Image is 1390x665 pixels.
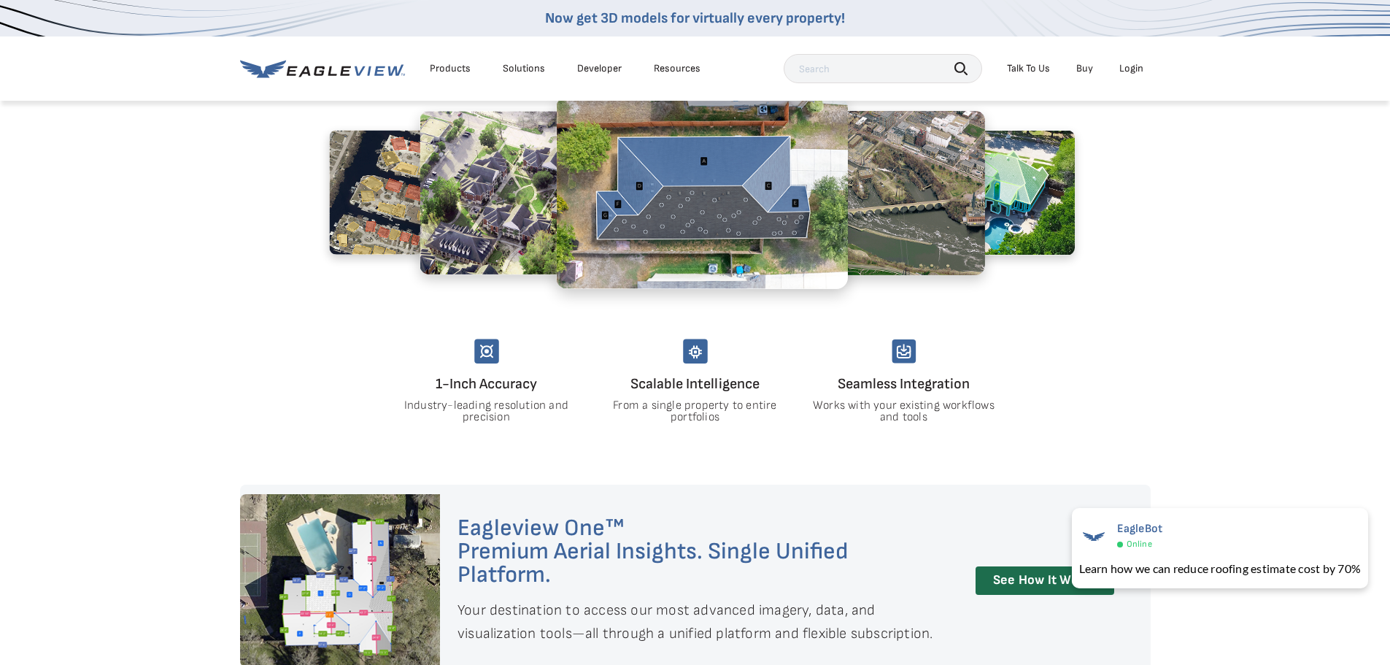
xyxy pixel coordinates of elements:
img: scalable-intelligency.svg [683,339,708,364]
a: Developer [577,62,622,75]
div: Learn how we can reduce roofing estimate cost by 70% [1079,560,1361,577]
a: Buy [1076,62,1093,75]
p: Industry-leading resolution and precision [394,400,579,423]
h4: Seamless Integration [811,372,997,396]
h2: Eagleview One™ Premium Aerial Insights. Single Unified Platform. [457,517,943,587]
div: Talk To Us [1007,62,1050,75]
img: unmatched-accuracy.svg [474,339,499,364]
a: Now get 3D models for virtually every property! [545,9,845,27]
p: From a single property to entire portfolios [603,400,787,423]
div: Products [430,62,471,75]
span: Online [1127,539,1152,550]
p: Works with your existing workflows and tools [811,400,996,423]
img: EagleBot [1079,522,1108,551]
h4: 1-Inch Accuracy [394,372,579,396]
h4: Scalable Intelligence [603,372,788,396]
div: Resources [654,62,700,75]
div: Login [1119,62,1143,75]
img: 2.2.png [556,96,848,289]
img: 3.2.png [737,110,985,274]
img: 4.2.png [885,130,1075,255]
img: 1.2.png [420,110,668,274]
a: See How It Works [976,566,1114,595]
img: 5.2.png [329,130,519,255]
input: Search [784,54,982,83]
img: seamless-integration.svg [892,339,916,364]
span: EagleBot [1117,522,1163,536]
p: Your destination to access our most advanced imagery, data, and visualization tools—all through a... [457,599,943,645]
div: Solutions [503,62,545,75]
